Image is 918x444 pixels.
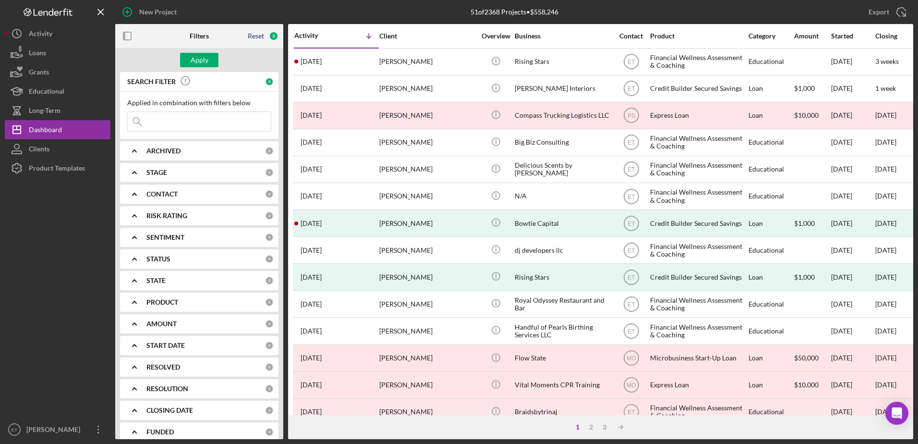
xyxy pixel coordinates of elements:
[628,328,635,335] text: ET
[5,82,110,101] button: Educational
[269,31,278,41] div: 0
[471,8,558,16] div: 51 of 2368 Projects • $558,246
[628,193,635,200] text: ET
[379,103,475,128] div: [PERSON_NAME]
[650,103,746,128] div: Express Loan
[749,184,793,209] div: Educational
[146,298,178,306] b: PRODUCT
[831,318,874,344] div: [DATE]
[515,237,611,263] div: dj developers llc
[146,277,166,284] b: STATE
[515,49,611,74] div: Rising Stars
[650,399,746,425] div: Financial Wellness Assessment & Coaching
[628,86,635,92] text: ET
[875,165,896,173] time: [DATE]
[749,291,793,317] div: Educational
[875,220,896,227] div: [DATE]
[650,76,746,101] div: Credit Builder Secured Savings
[29,82,64,103] div: Educational
[127,78,176,86] b: SEARCH FILTER
[191,53,208,67] div: Apply
[146,255,170,263] b: STATUS
[875,273,896,281] div: [DATE]
[515,399,611,425] div: Braidsbytrinaj
[5,43,110,62] button: Loans
[628,301,635,308] text: ET
[749,237,793,263] div: Educational
[379,130,475,155] div: [PERSON_NAME]
[12,427,17,432] text: ET
[5,139,110,159] button: Clients
[515,210,611,236] div: Bowtie Capital
[139,2,177,22] div: New Project
[115,2,186,22] button: New Project
[628,247,635,254] text: ET
[379,399,475,425] div: [PERSON_NAME]
[5,62,110,82] button: Grants
[598,423,611,431] div: 3
[794,264,830,290] div: $1,000
[301,247,322,254] time: 2024-10-24 16:27
[749,318,793,344] div: Educational
[379,184,475,209] div: [PERSON_NAME]
[146,385,188,393] b: RESOLUTION
[265,320,274,328] div: 0
[301,408,322,416] time: 2024-05-09 03:45
[301,354,322,362] time: 2024-05-31 15:57
[628,409,635,416] text: ET
[794,372,830,398] div: $10,000
[875,246,896,254] time: [DATE]
[29,159,85,180] div: Product Templates
[749,157,793,182] div: Educational
[885,402,908,425] div: Open Intercom Messenger
[515,76,611,101] div: [PERSON_NAME] Interiors
[301,58,322,65] time: 2025-08-22 17:28
[749,76,793,101] div: Loan
[831,264,874,290] div: [DATE]
[831,103,874,128] div: [DATE]
[627,355,636,362] text: MO
[5,24,110,43] a: Activity
[875,300,896,308] time: [DATE]
[29,101,60,123] div: Long-Term
[301,381,322,389] time: 2024-05-16 01:26
[265,233,274,242] div: 0
[265,190,274,198] div: 0
[146,147,181,155] b: ARCHIVED
[650,49,746,74] div: Financial Wellness Assessment & Coaching
[875,138,896,146] time: [DATE]
[146,169,167,176] b: STAGE
[831,76,874,101] div: [DATE]
[875,354,896,362] time: [DATE]
[265,384,274,393] div: 0
[515,345,611,371] div: Flow State
[5,420,110,439] button: ET[PERSON_NAME]
[650,157,746,182] div: Financial Wellness Assessment & Coaching
[379,237,475,263] div: [PERSON_NAME]
[613,32,649,40] div: Contact
[628,166,635,173] text: ET
[831,157,874,182] div: [DATE]
[794,32,830,40] div: Amount
[379,264,475,290] div: [PERSON_NAME]
[794,210,830,236] div: $1,000
[5,120,110,139] a: Dashboard
[831,210,874,236] div: [DATE]
[650,318,746,344] div: Financial Wellness Assessment & Coaching
[24,420,86,442] div: [PERSON_NAME]
[29,24,52,46] div: Activity
[515,264,611,290] div: Rising Stars
[749,49,793,74] div: Educational
[146,234,184,241] b: SENTIMENT
[515,157,611,182] div: Delicious Scents by [PERSON_NAME]
[265,363,274,371] div: 0
[29,120,62,142] div: Dashboard
[571,423,584,431] div: 1
[628,59,635,65] text: ET
[5,101,110,120] a: Long-Term
[180,53,218,67] button: Apply
[650,264,746,290] div: Credit Builder Secured Savings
